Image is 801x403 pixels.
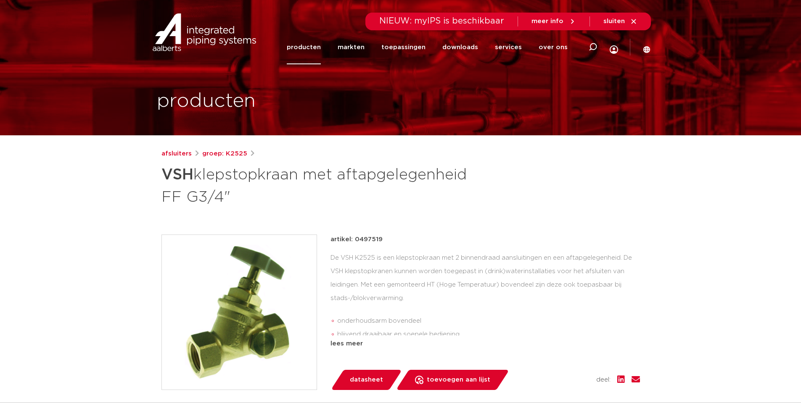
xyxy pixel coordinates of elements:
li: blijvend draaibaar en soepele bediening [337,328,640,341]
div: lees meer [330,339,640,349]
h1: klepstopkraan met aftapgelegenheid FF G3/4" [161,162,477,208]
span: meer info [531,18,563,24]
strong: VSH [161,167,193,182]
a: producten [287,30,321,64]
a: sluiten [603,18,637,25]
a: over ons [539,30,568,64]
span: deel: [596,375,611,385]
span: toevoegen aan lijst [427,373,490,387]
h1: producten [157,88,256,115]
span: NIEUW: myIPS is beschikbaar [379,17,504,25]
img: Product Image for VSH klepstopkraan met aftapgelegenheid FF G3/4" [162,235,317,390]
nav: Menu [287,30,568,64]
a: toepassingen [381,30,426,64]
span: datasheet [350,373,383,387]
a: afsluiters [161,149,192,159]
a: groep: K2525 [202,149,247,159]
div: my IPS [610,28,618,67]
p: artikel: 0497519 [330,234,383,245]
a: datasheet [330,370,402,390]
li: onderhoudsarm bovendeel [337,314,640,328]
a: downloads [442,30,478,64]
a: services [495,30,522,64]
a: markten [338,30,365,64]
div: De VSH K2525 is een klepstopkraan met 2 binnendraad aansluitingen en een aftapgelegenheid. De VSH... [330,251,640,335]
a: meer info [531,18,576,25]
span: sluiten [603,18,625,24]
